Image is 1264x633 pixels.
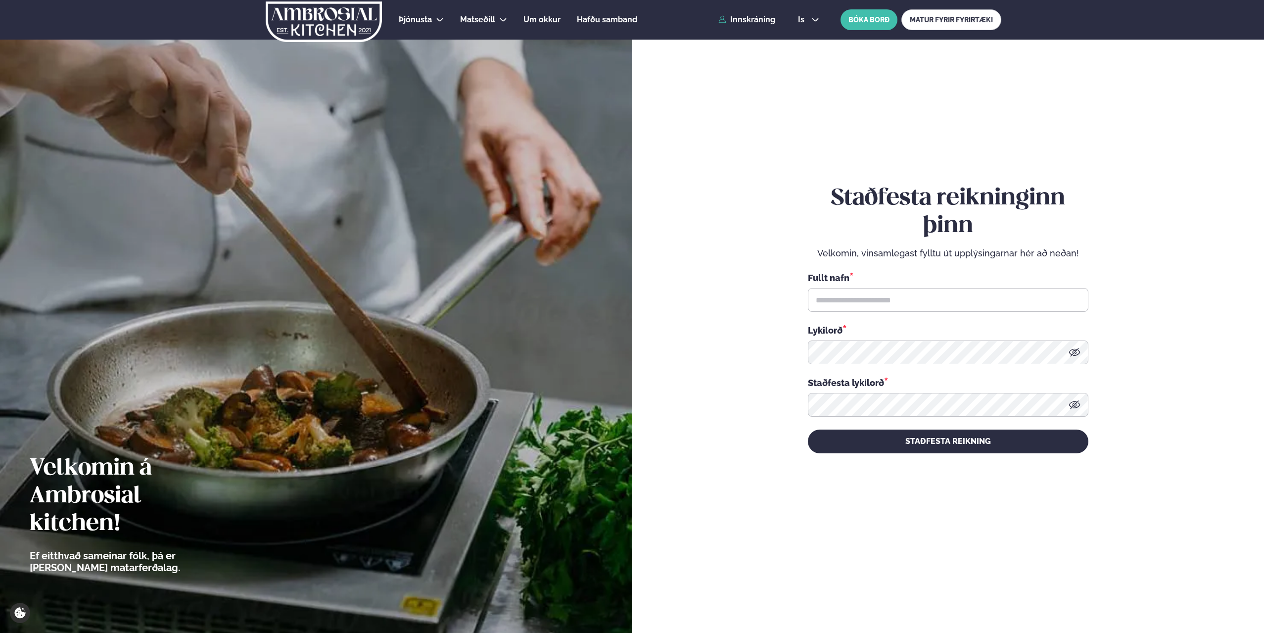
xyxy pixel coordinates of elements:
[808,430,1088,453] button: STAÐFESTA REIKNING
[399,15,432,24] span: Þjónusta
[808,376,1088,389] div: Staðfesta lykilorð
[399,14,432,26] a: Þjónusta
[718,15,775,24] a: Innskráning
[790,16,827,24] button: is
[577,15,637,24] span: Hafðu samband
[30,550,235,574] p: Ef eitthvað sameinar fólk, þá er [PERSON_NAME] matarferðalag.
[30,455,235,538] h2: Velkomin á Ambrosial kitchen!
[808,247,1088,259] p: Velkomin, vinsamlegast fylltu út upplýsingarnar hér að neðan!
[523,14,561,26] a: Um okkur
[523,15,561,24] span: Um okkur
[265,1,383,42] img: logo
[841,9,897,30] button: BÓKA BORÐ
[460,14,495,26] a: Matseðill
[10,603,30,623] a: Cookie settings
[808,324,1088,337] div: Lykilorð
[577,14,637,26] a: Hafðu samband
[798,16,807,24] span: is
[808,271,1088,284] div: Fullt nafn
[460,15,495,24] span: Matseðill
[808,185,1088,240] h2: Staðfesta reikninginn þinn
[901,9,1001,30] a: MATUR FYRIR FYRIRTÆKI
